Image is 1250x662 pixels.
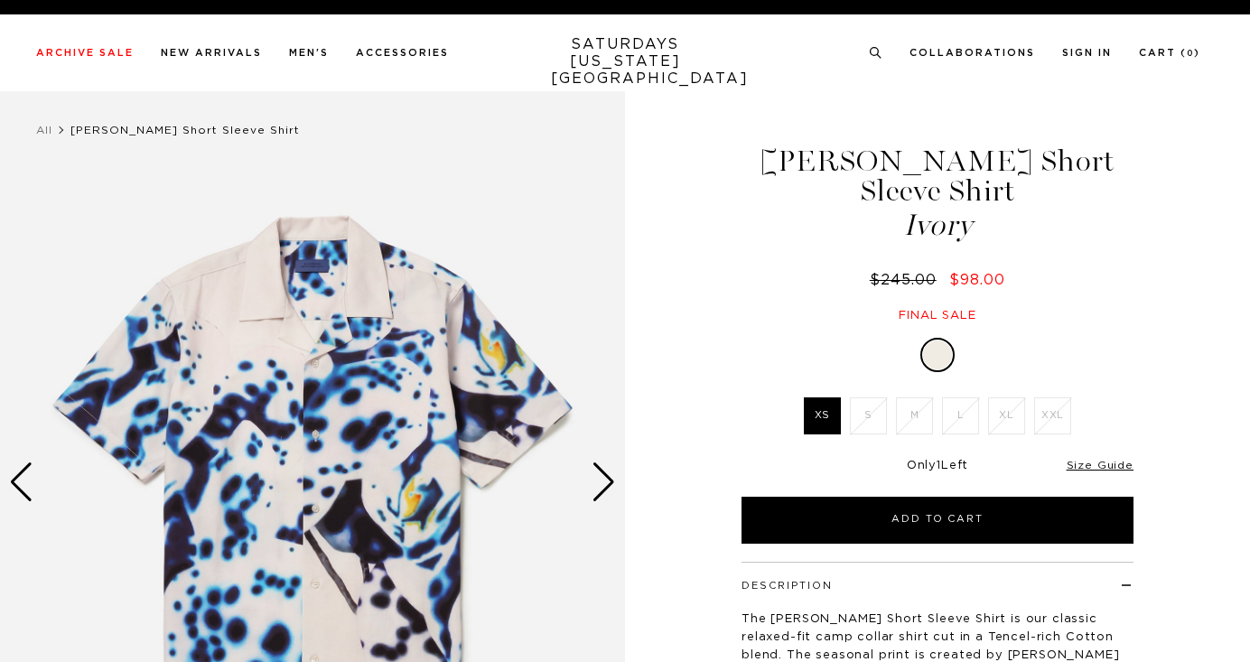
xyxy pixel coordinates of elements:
[356,48,449,58] a: Accessories
[289,48,329,58] a: Men's
[36,48,134,58] a: Archive Sale
[9,462,33,502] div: Previous slide
[739,308,1136,323] div: Final sale
[804,397,841,434] label: XS
[1187,50,1194,58] small: 0
[1139,48,1200,58] a: Cart (0)
[742,497,1133,544] button: Add to Cart
[949,273,1005,287] span: $98.00
[937,460,941,471] span: 1
[870,273,944,287] del: $245.00
[70,125,300,135] span: [PERSON_NAME] Short Sleeve Shirt
[1067,460,1133,471] a: Size Guide
[161,48,262,58] a: New Arrivals
[739,210,1136,240] span: Ivory
[592,462,616,502] div: Next slide
[551,36,700,88] a: SATURDAYS[US_STATE][GEOGRAPHIC_DATA]
[910,48,1035,58] a: Collaborations
[1062,48,1112,58] a: Sign In
[36,125,52,135] a: All
[739,146,1136,240] h1: [PERSON_NAME] Short Sleeve Shirt
[742,459,1133,474] div: Only Left
[742,581,833,591] button: Description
